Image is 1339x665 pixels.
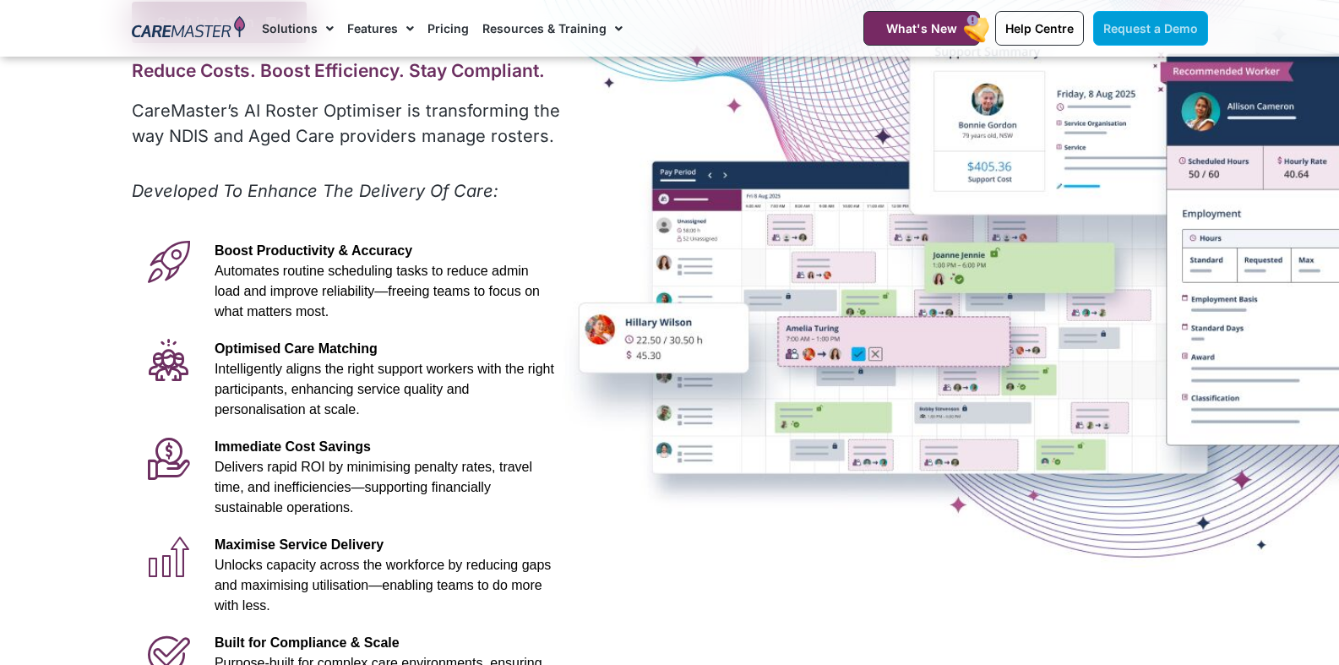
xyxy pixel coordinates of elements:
span: Maximise Service Delivery [215,537,384,552]
a: What's New [863,11,980,46]
span: Help Centre [1005,21,1074,35]
span: Optimised Care Matching [215,341,378,356]
img: CareMaster Logo [132,16,246,41]
span: Automates routine scheduling tasks to reduce admin load and improve reliability—freeing teams to ... [215,264,540,319]
span: What's New [886,21,957,35]
span: Request a Demo [1103,21,1198,35]
span: Intelligently aligns the right support workers with the right participants, enhancing service qua... [215,362,554,417]
span: Built for Compliance & Scale [215,635,400,650]
a: Request a Demo [1093,11,1208,46]
span: Boost Productivity & Accuracy [215,243,412,258]
span: Unlocks capacity across the workforce by reducing gaps and maximising utilisation—enabling teams ... [215,558,551,613]
h2: Reduce Costs. Boost Efficiency. Stay Compliant. [132,60,563,81]
em: Developed To Enhance The Delivery Of Care: [132,181,498,201]
p: CareMaster’s AI Roster Optimiser is transforming the way NDIS and Aged Care providers manage rost... [132,98,563,149]
span: Immediate Cost Savings [215,439,371,454]
span: Delivers rapid ROI by minimising penalty rates, travel time, and inefficiencies—supporting financ... [215,460,532,515]
a: Help Centre [995,11,1084,46]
